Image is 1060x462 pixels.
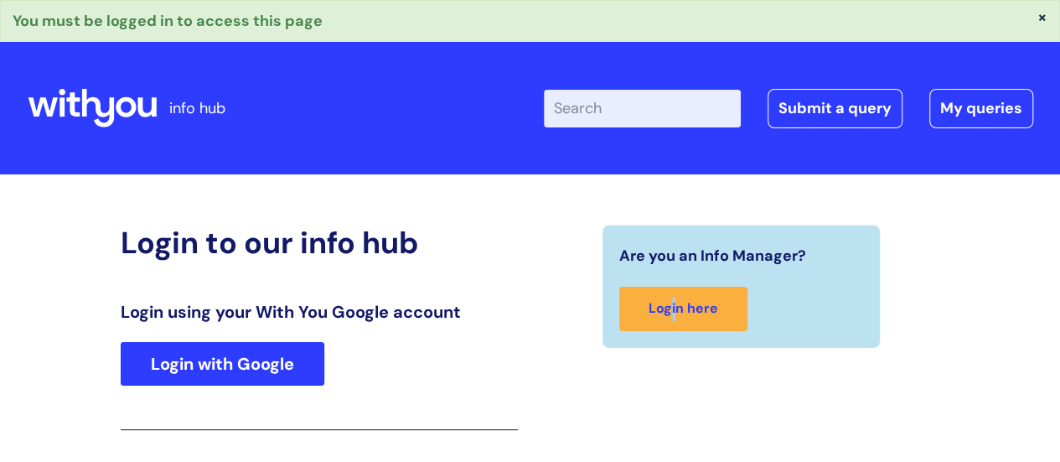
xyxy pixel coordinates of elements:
[121,225,518,261] h2: Login to our info hub
[169,95,225,122] p: info hub
[619,287,747,331] a: Login here
[544,90,741,127] input: Search
[619,242,806,269] span: Are you an Info Manager?
[768,89,902,127] a: Submit a query
[121,302,518,322] h3: Login using your With You Google account
[121,342,324,386] a: Login with Google
[929,89,1033,127] a: My queries
[1037,9,1047,24] button: ×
